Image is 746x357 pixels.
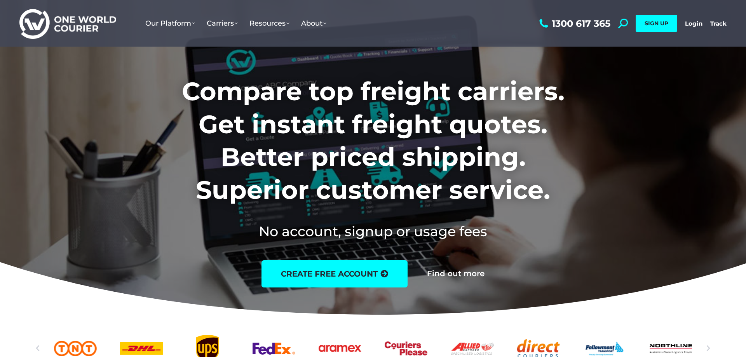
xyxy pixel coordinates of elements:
span: About [301,19,326,28]
h2: No account, signup or usage fees [131,222,616,241]
span: Our Platform [145,19,195,28]
a: Login [685,20,702,27]
a: Track [710,20,727,27]
a: Carriers [201,11,244,35]
span: Resources [249,19,289,28]
a: Resources [244,11,295,35]
a: About [295,11,332,35]
h1: Compare top freight carriers. Get instant freight quotes. Better priced shipping. Superior custom... [131,75,616,206]
span: SIGN UP [645,20,668,27]
a: Find out more [427,270,485,278]
img: One World Courier [19,8,116,39]
a: SIGN UP [636,15,677,32]
span: Carriers [207,19,238,28]
a: create free account [261,260,408,287]
a: 1300 617 365 [537,19,610,28]
a: Our Platform [139,11,201,35]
